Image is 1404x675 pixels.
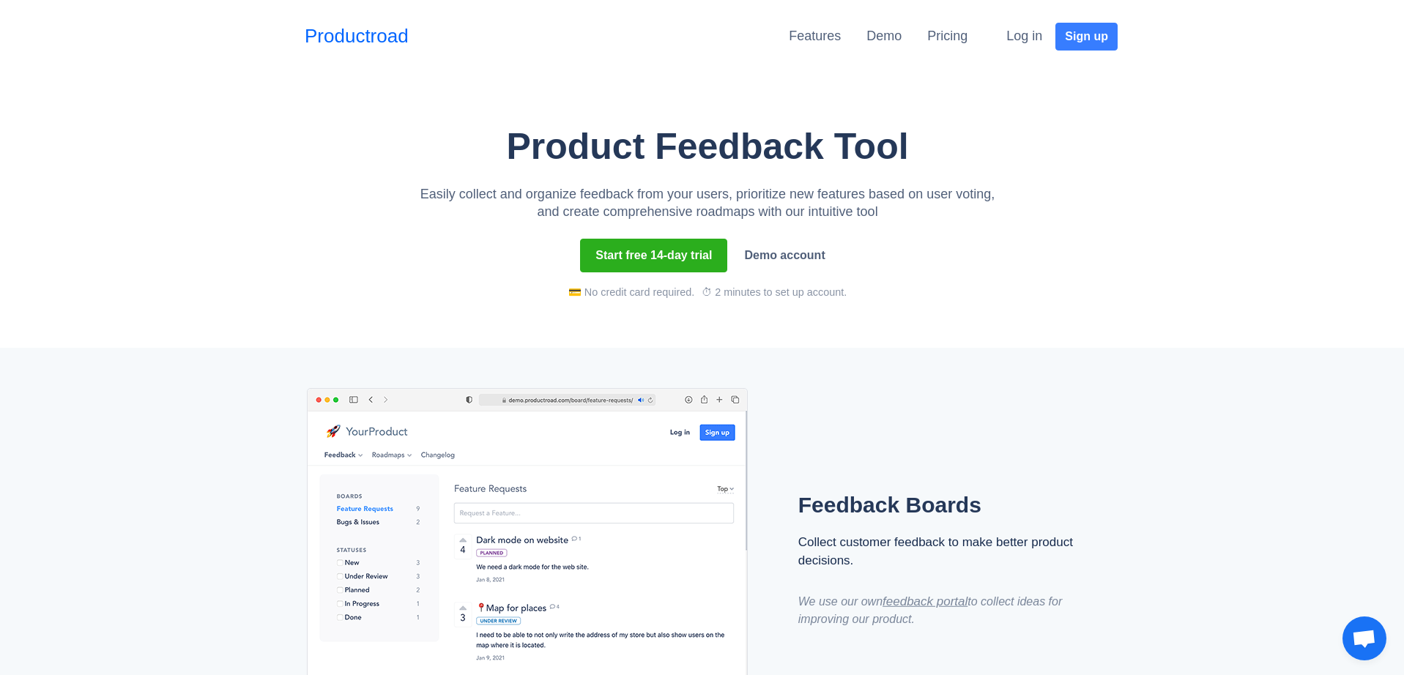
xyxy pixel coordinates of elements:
[798,492,1083,518] h2: Feedback Boards
[580,239,727,272] button: Start free 14-day trial
[702,286,847,298] span: ⏱ 2 minutes to set up account.
[568,286,694,298] span: 💳 No credit card required.
[735,242,834,269] a: Demo account
[997,21,1052,51] button: Log in
[305,22,409,51] a: Productroad
[927,29,967,43] a: Pricing
[866,29,902,43] a: Demo
[789,29,841,43] a: Features
[798,533,1083,570] div: Collect customer feedback to make better product decisions.
[415,185,1000,220] p: Easily collect and organize feedback from your users, prioritize new features based on user votin...
[798,592,1083,629] div: We use our own to collect ideas for improving our product.
[883,594,967,608] a: feedback portal
[415,127,1000,167] h1: Product Feedback Tool
[1342,616,1386,660] a: Chat abierto
[1055,23,1118,51] button: Sign up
